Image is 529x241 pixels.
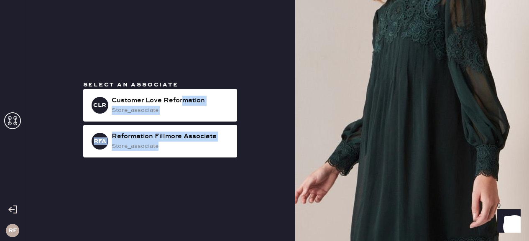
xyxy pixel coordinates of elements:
[83,81,179,89] span: Select an associate
[112,96,230,106] div: Customer Love Reformation
[112,142,230,151] div: store_associate
[489,203,525,239] iframe: Front Chat
[8,228,17,233] h3: RF
[112,106,230,115] div: store_associate
[112,132,230,142] div: Reformation Fillmore Associate
[94,138,106,144] h3: RFA
[93,102,106,108] h3: CLR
